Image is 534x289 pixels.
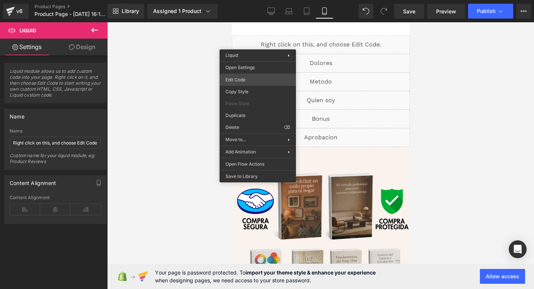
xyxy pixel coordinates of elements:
div: Name [10,129,101,134]
div: Custom name for your liquid module, eg: Product Reviews [10,153,101,169]
span: Library [122,8,139,14]
span: Product Page - [DATE] 16:18:38 [34,11,106,17]
span: Duplicate [225,112,290,119]
div: v6 [15,6,24,16]
button: Publish [468,4,513,19]
span: Open Settings [225,64,290,71]
a: Laptop [280,4,298,19]
button: Redo [376,4,391,19]
span: Move to... [225,136,288,143]
a: New Library [108,4,144,19]
div: Open Intercom Messenger [509,240,527,258]
div: Content Alignment [10,195,101,200]
span: Add Animation [225,149,288,155]
span: Liquid module allows us to add custom code into your page. Right click on it, and then choose Edi... [10,68,101,103]
button: Allow access [480,269,525,284]
a: Design [55,39,109,55]
a: Tablet [298,4,316,19]
button: Undo [359,4,373,19]
span: Paste Style [225,100,290,107]
a: v6 [3,4,29,19]
strong: import your theme style & enhance your experience [245,269,376,276]
a: Preview [427,4,465,19]
div: Name [10,109,24,120]
span: Liquid [225,52,238,58]
span: Save [403,7,415,15]
span: Open Flow Actions [225,161,290,168]
span: Copy Style [225,88,290,95]
button: More [516,4,531,19]
span: ⌫ [284,124,290,131]
a: Product Pages [34,4,120,10]
div: Assigned 1 Product [153,7,212,15]
span: Delete [225,124,284,131]
span: Edit Code [225,77,290,83]
span: Your page is password protected. To when designing pages, we need access to your store password. [155,269,376,284]
a: Desktop [262,4,280,19]
span: Save to Library [225,173,290,180]
span: Liquid [20,27,36,33]
span: Publish [477,8,495,14]
span: Preview [436,7,456,15]
a: Mobile [316,4,333,19]
div: Content Alignment [10,176,56,186]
